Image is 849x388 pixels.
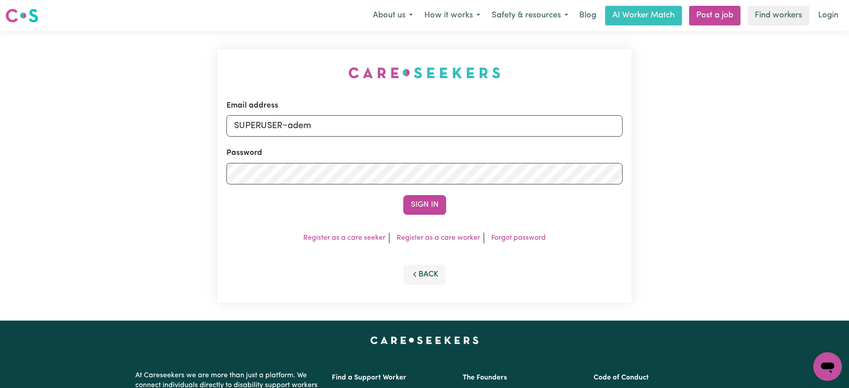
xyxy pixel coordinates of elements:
a: Blog [574,6,602,25]
a: Code of Conduct [594,374,649,381]
button: Sign In [403,195,446,215]
a: Careseekers logo [5,5,38,26]
a: Post a job [689,6,740,25]
label: Password [226,147,262,159]
a: Careseekers home page [370,337,479,344]
img: Careseekers logo [5,8,38,24]
a: Find workers [748,6,809,25]
a: Forgot password [491,234,546,242]
iframe: Button to launch messaging window [813,352,842,381]
a: AI Worker Match [605,6,682,25]
a: Login [813,6,844,25]
button: About us [367,6,418,25]
button: How it works [418,6,486,25]
a: Find a Support Worker [332,374,406,381]
a: The Founders [463,374,507,381]
a: Register as a care worker [397,234,480,242]
button: Safety & resources [486,6,574,25]
input: Email address [226,115,623,137]
button: Back [403,265,446,284]
label: Email address [226,100,278,112]
a: Register as a care seeker [303,234,385,242]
